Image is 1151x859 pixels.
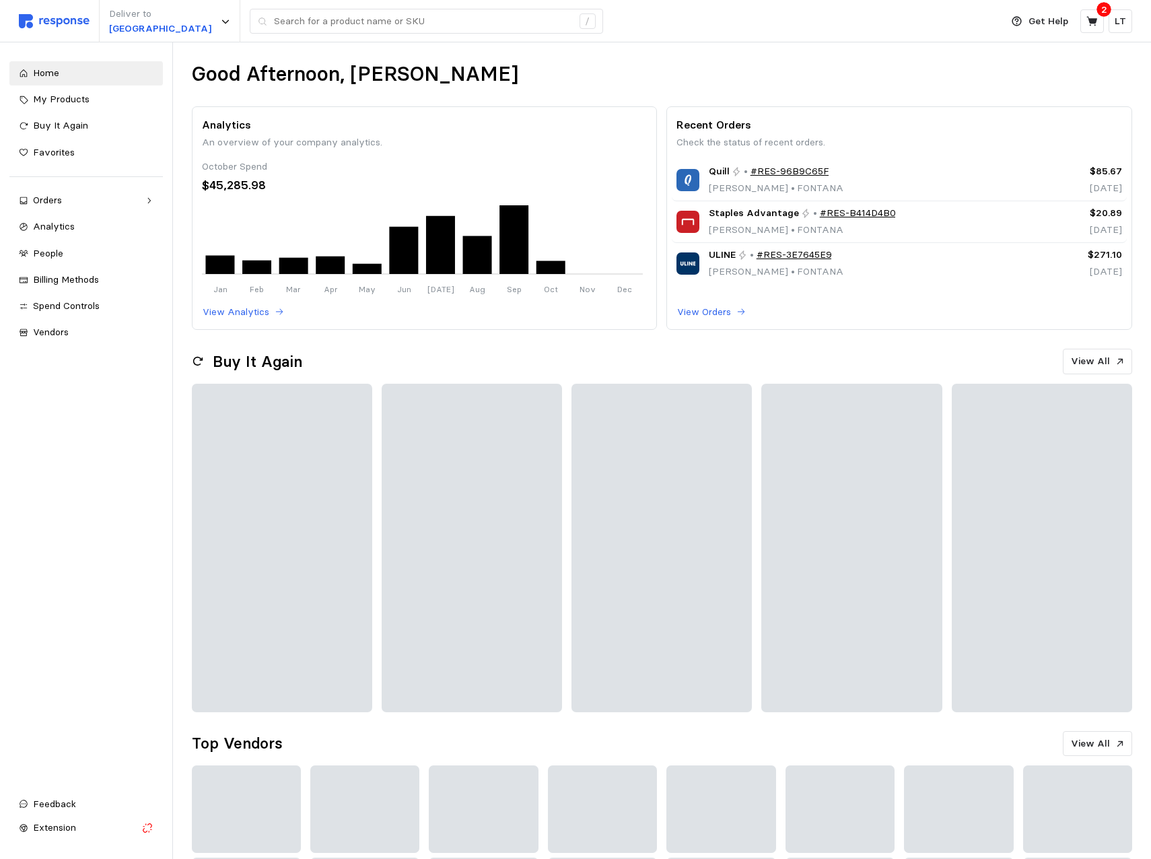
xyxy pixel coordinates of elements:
p: Recent Orders [676,116,1122,133]
p: 2 [1101,2,1107,17]
a: #RES-96B9C65F [750,164,829,179]
img: Quill [676,169,699,191]
tspan: [DATE] [427,284,454,294]
p: • [750,248,754,263]
div: / [580,13,596,30]
img: ULINE [676,252,699,275]
a: Home [9,61,163,85]
tspan: Jan [213,284,227,294]
tspan: Oct [544,284,558,294]
p: • [813,206,817,221]
span: Analytics [33,220,75,232]
p: View Analytics [203,304,269,319]
tspan: Apr [323,284,337,294]
p: $85.67 [1018,164,1122,179]
span: My Products [33,93,90,105]
span: • [788,182,797,194]
button: View All [1063,349,1132,374]
h2: Buy It Again [213,351,302,372]
button: View Orders [676,304,746,320]
span: Spend Controls [33,300,100,312]
a: Analytics [9,215,163,239]
img: svg%3e [19,14,90,28]
span: Buy It Again [33,119,88,131]
p: $20.89 [1018,206,1122,221]
span: ULINE [709,248,736,263]
p: [PERSON_NAME] FONTANA [709,181,843,196]
p: [DATE] [1018,181,1122,196]
span: Feedback [33,798,76,810]
div: October Spend [202,160,648,174]
p: Get Help [1028,14,1068,29]
tspan: Jun [396,284,411,294]
button: Extension [9,816,163,840]
button: View All [1063,731,1132,757]
a: Vendors [9,320,163,345]
span: People [33,247,63,259]
p: • [744,164,748,179]
a: People [9,242,163,266]
p: An overview of your company analytics. [202,135,648,150]
h1: Good Afternoon, [PERSON_NAME] [192,61,518,88]
span: • [788,265,797,277]
a: Billing Methods [9,268,163,292]
tspan: May [359,284,376,294]
h2: Top Vendors [192,733,283,754]
a: Spend Controls [9,294,163,318]
span: Favorites [33,146,75,158]
tspan: Aug [469,284,485,294]
tspan: Mar [286,284,301,294]
p: Deliver to [109,7,211,22]
tspan: Sep [506,284,521,294]
span: • [788,224,797,236]
p: View All [1071,736,1110,751]
span: Staples Advantage [709,206,799,221]
button: Get Help [1004,9,1076,34]
p: $271.10 [1018,248,1122,263]
span: Billing Methods [33,273,99,285]
tspan: Dec [617,284,631,294]
img: Staples Advantage [676,211,699,233]
a: #RES-B414D4B0 [819,206,895,221]
a: Favorites [9,141,163,165]
div: Orders [33,193,139,208]
button: Feedback [9,792,163,817]
input: Search for a product name or SKU [274,9,572,34]
button: LT [1109,9,1132,33]
a: Buy It Again [9,114,163,138]
span: Vendors [33,326,69,338]
button: View Analytics [202,304,285,320]
p: [DATE] [1018,265,1122,279]
div: $45,285.98 [202,176,648,195]
tspan: Feb [250,284,264,294]
a: Orders [9,188,163,213]
p: [GEOGRAPHIC_DATA] [109,22,211,36]
p: View Orders [677,304,731,319]
p: [PERSON_NAME] FONTANA [709,223,896,238]
tspan: Nov [580,284,596,294]
p: View All [1071,354,1110,369]
a: #RES-3E7645E9 [756,248,831,263]
p: LT [1115,14,1126,29]
a: My Products [9,88,163,112]
span: Extension [33,821,76,833]
p: [PERSON_NAME] FONTANA [709,265,843,279]
span: Home [33,67,59,79]
p: Check the status of recent orders. [676,135,1122,150]
p: Analytics [202,116,648,133]
p: [DATE] [1018,223,1122,238]
span: Quill [709,164,730,179]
